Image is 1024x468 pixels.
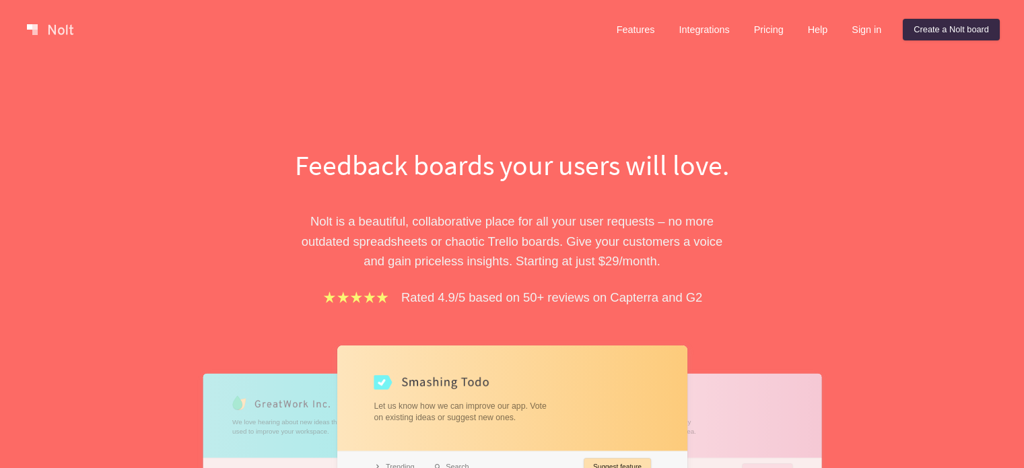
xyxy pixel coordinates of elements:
[280,145,745,185] h1: Feedback boards your users will love.
[903,19,1000,40] a: Create a Nolt board
[797,19,839,40] a: Help
[280,211,745,271] p: Nolt is a beautiful, collaborative place for all your user requests – no more outdated spreadshee...
[322,290,390,305] img: stars.b067e34983.png
[606,19,666,40] a: Features
[668,19,740,40] a: Integrations
[401,288,702,307] p: Rated 4.9/5 based on 50+ reviews on Capterra and G2
[841,19,892,40] a: Sign in
[743,19,794,40] a: Pricing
